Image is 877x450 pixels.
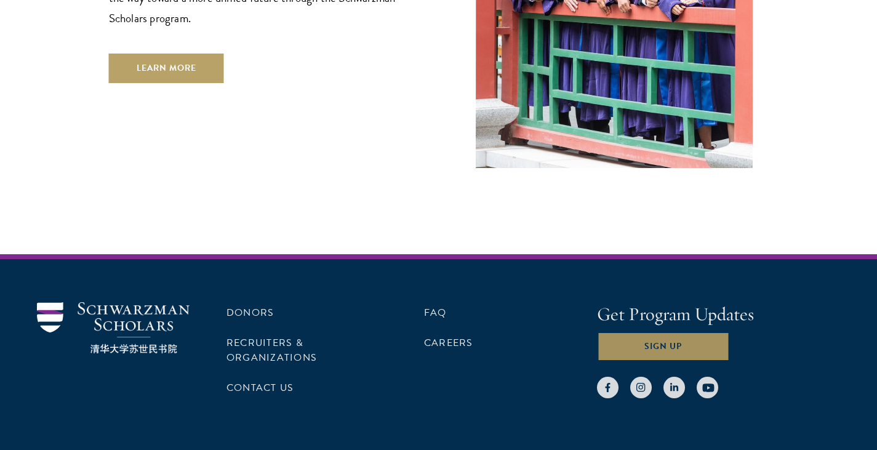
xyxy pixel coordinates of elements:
button: Sign Up [597,332,729,361]
h4: Get Program Updates [597,302,840,327]
a: Recruiters & Organizations [226,335,317,365]
a: Donors [226,305,274,320]
a: Learn More [109,53,224,82]
a: Careers [424,335,473,350]
a: FAQ [424,305,447,320]
img: Schwarzman Scholars [37,302,190,353]
a: Contact Us [226,380,294,395]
